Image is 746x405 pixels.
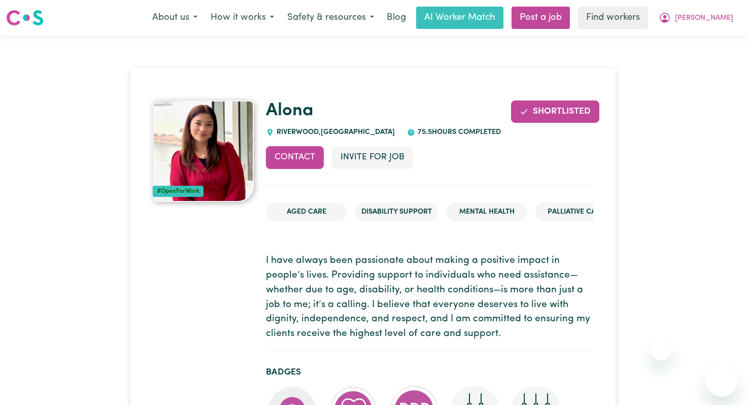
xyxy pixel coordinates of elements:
[355,203,438,222] li: Disability Support
[705,364,738,397] iframe: Button to launch messaging window
[511,100,599,123] button: Remove from shortlist
[153,100,254,202] a: Alona's profile picture'#OpenForWork
[6,6,44,29] a: Careseekers logo
[6,9,44,27] img: Careseekers logo
[266,146,324,168] button: Contact
[266,367,593,378] h2: Badges
[204,7,281,28] button: How it works
[266,203,347,222] li: Aged Care
[446,203,527,222] li: Mental Health
[652,7,740,28] button: My Account
[281,7,381,28] button: Safety & resources
[153,100,254,202] img: Alona
[535,203,617,222] li: Palliative care
[512,7,570,29] a: Post a job
[266,254,593,342] p: I have always been passionate about making a positive impact in people’s lives. Providing support...
[153,186,204,197] div: #OpenForWork
[381,7,412,29] a: Blog
[146,7,204,28] button: About us
[533,107,591,116] span: Shortlisted
[332,146,413,168] button: Invite for Job
[416,7,503,29] a: AI Worker Match
[266,102,314,120] a: Alona
[578,7,648,29] a: Find workers
[415,128,501,136] span: 75.5 hours completed
[274,128,395,136] span: RIVERWOOD , [GEOGRAPHIC_DATA]
[675,13,733,24] span: [PERSON_NAME]
[651,340,671,360] iframe: Close message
